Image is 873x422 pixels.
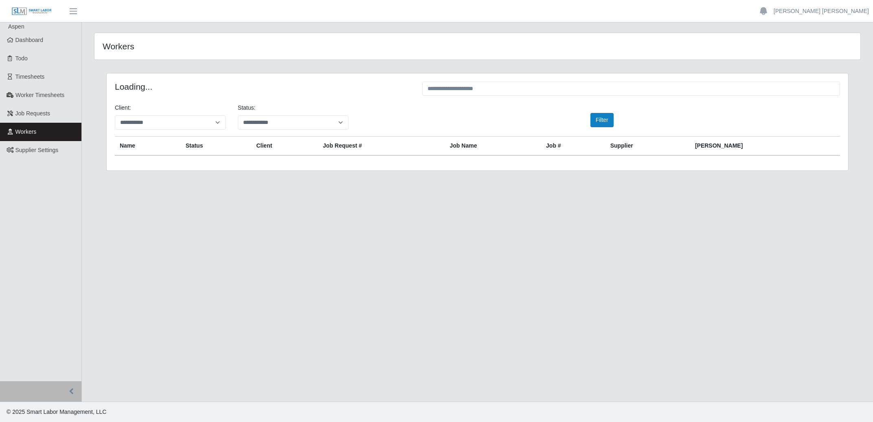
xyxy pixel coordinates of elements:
[181,137,252,156] th: Status
[7,409,106,415] span: © 2025 Smart Labor Management, LLC
[251,137,318,156] th: Client
[115,137,181,156] th: Name
[8,23,24,30] span: Aspen
[15,128,37,135] span: Workers
[318,137,445,156] th: Job Request #
[115,104,131,112] label: Client:
[103,41,408,51] h4: Workers
[774,7,869,15] a: [PERSON_NAME] [PERSON_NAME]
[15,147,59,153] span: Supplier Settings
[605,137,690,156] th: Supplier
[445,137,542,156] th: Job Name
[590,113,614,127] button: Filter
[15,55,28,62] span: Todo
[11,7,52,16] img: SLM Logo
[115,82,410,92] h4: Loading...
[15,37,44,43] span: Dashboard
[15,92,64,98] span: Worker Timesheets
[541,137,605,156] th: Job #
[238,104,256,112] label: Status:
[15,73,45,80] span: Timesheets
[690,137,840,156] th: [PERSON_NAME]
[15,110,50,117] span: Job Requests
